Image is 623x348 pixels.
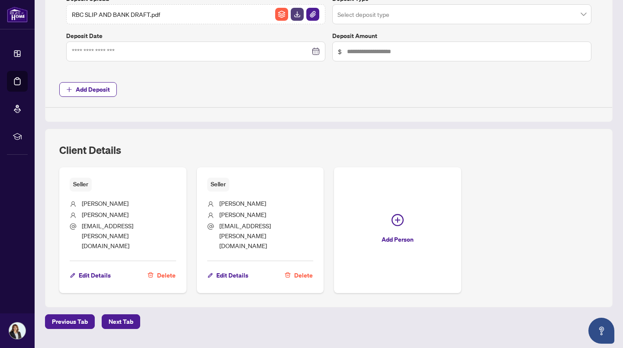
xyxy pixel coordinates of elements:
[588,318,614,344] button: Open asap
[7,6,28,22] img: logo
[157,268,176,282] span: Delete
[382,233,414,246] span: Add Person
[392,214,404,226] span: plus-circle
[216,268,248,282] span: Edit Details
[82,211,128,218] span: [PERSON_NAME]
[109,315,133,329] span: Next Tab
[66,31,325,41] label: Deposit Date
[59,143,121,157] h2: Client Details
[207,268,249,283] button: Edit Details
[45,314,95,329] button: Previous Tab
[76,83,110,96] span: Add Deposit
[9,322,26,339] img: Profile Icon
[52,315,88,329] span: Previous Tab
[59,82,117,97] button: Add Deposit
[294,268,313,282] span: Delete
[290,7,304,21] button: File Download
[275,7,289,21] button: File Archive
[284,268,313,283] button: Delete
[102,314,140,329] button: Next Tab
[338,47,342,56] span: $
[219,199,266,207] span: [PERSON_NAME]
[306,8,319,21] img: File Attachement
[334,167,461,293] button: Add Person
[70,178,92,191] span: Seller
[275,8,288,21] img: File Archive
[72,10,160,19] span: RBC SLIP AND BANK DRAFT.pdf
[306,7,320,21] button: File Attachement
[147,268,176,283] button: Delete
[219,222,271,250] span: [EMAIL_ADDRESS][PERSON_NAME][DOMAIN_NAME]
[82,222,133,250] span: [EMAIL_ADDRESS][PERSON_NAME][DOMAIN_NAME]
[207,178,229,191] span: Seller
[70,268,111,283] button: Edit Details
[332,31,591,41] label: Deposit Amount
[79,268,111,282] span: Edit Details
[82,199,128,207] span: [PERSON_NAME]
[219,211,266,218] span: [PERSON_NAME]
[66,4,325,24] span: RBC SLIP AND BANK DRAFT.pdfFile ArchiveFile DownloadFile Attachement
[66,86,72,93] span: plus
[291,8,304,21] img: File Download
